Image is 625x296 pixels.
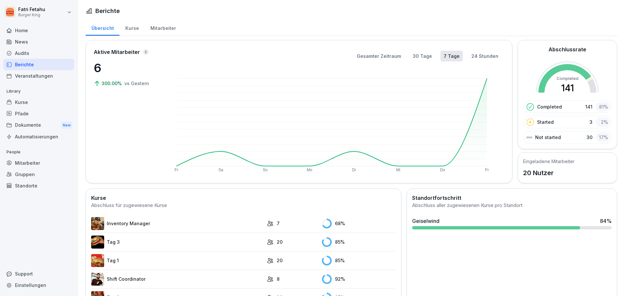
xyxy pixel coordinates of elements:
[119,19,145,36] a: Kurse
[410,214,614,232] a: Geiselwind84%
[3,25,74,36] a: Home
[94,59,159,77] p: 6
[354,51,404,61] button: Gesamter Zeitraum
[91,236,264,249] a: Tag 3
[218,168,223,172] text: Sa
[410,51,435,61] button: 30 Tage
[585,103,592,110] p: 141
[94,48,140,56] p: Aktive Mitarbeiter
[145,19,182,36] a: Mitarbeiter
[549,45,586,53] h2: Abschlussrate
[396,168,400,172] text: Mi
[91,273,264,286] a: Shift Coordinator
[307,168,312,172] text: Mo
[322,274,396,284] div: 92 %
[596,117,610,127] div: 2 %
[3,268,74,279] div: Support
[3,36,74,47] a: News
[61,122,72,129] div: New
[412,202,612,209] div: Abschluss aller zugewiesenen Kurse pro Standort
[600,217,612,225] div: 84 %
[277,257,283,264] p: 20
[18,13,45,17] p: Burger King
[91,202,396,209] div: Abschluss für zugewiesene Kurse
[523,168,575,178] p: 20 Nutzer
[322,219,396,228] div: 68 %
[91,217,264,230] a: Inventory Manager
[86,19,119,36] a: Übersicht
[596,133,610,142] div: 17 %
[485,168,489,172] text: Fr
[3,131,74,142] a: Automatisierungen
[3,108,74,119] a: Pfade
[3,86,74,97] p: Library
[537,119,554,125] p: Started
[468,51,502,61] button: 24 Stunden
[277,220,280,227] p: 7
[91,217,104,230] img: o1h5p6rcnzw0lu1jns37xjxx.png
[91,194,396,202] h2: Kurse
[3,119,74,131] div: Dokumente
[587,134,592,141] p: 30
[277,238,283,245] p: 20
[3,180,74,191] a: Standorte
[523,158,575,165] h5: Eingeladene Mitarbeiter
[412,194,612,202] h2: Standortfortschritt
[440,168,445,172] text: Do
[277,276,280,282] p: 8
[535,134,561,141] p: Not started
[590,119,592,125] p: 3
[124,80,149,87] p: vs Gestern
[3,157,74,169] a: Mitarbeiter
[3,59,74,70] a: Berichte
[322,237,396,247] div: 85 %
[95,6,120,15] h1: Berichte
[3,70,74,82] a: Veranstaltungen
[322,256,396,265] div: 85 %
[174,168,178,172] text: Fr
[91,236,104,249] img: cq6tslmxu1pybroki4wxmcwi.png
[3,47,74,59] a: Audits
[91,254,264,267] a: Tag 1
[91,273,104,286] img: q4kvd0p412g56irxfxn6tm8s.png
[18,7,45,12] p: Fatri Fetahu
[3,147,74,157] p: People
[596,102,610,111] div: 81 %
[102,80,123,87] p: 300.00%
[3,169,74,180] a: Gruppen
[412,217,439,225] div: Geiselwind
[91,254,104,267] img: kxzo5hlrfunza98hyv09v55a.png
[537,103,562,110] p: Completed
[352,168,355,172] text: Di
[440,51,463,61] button: 7 Tage
[3,97,74,108] a: Kurse
[263,168,268,172] text: So
[3,119,74,131] a: DokumenteNew
[3,279,74,291] a: Einstellungen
